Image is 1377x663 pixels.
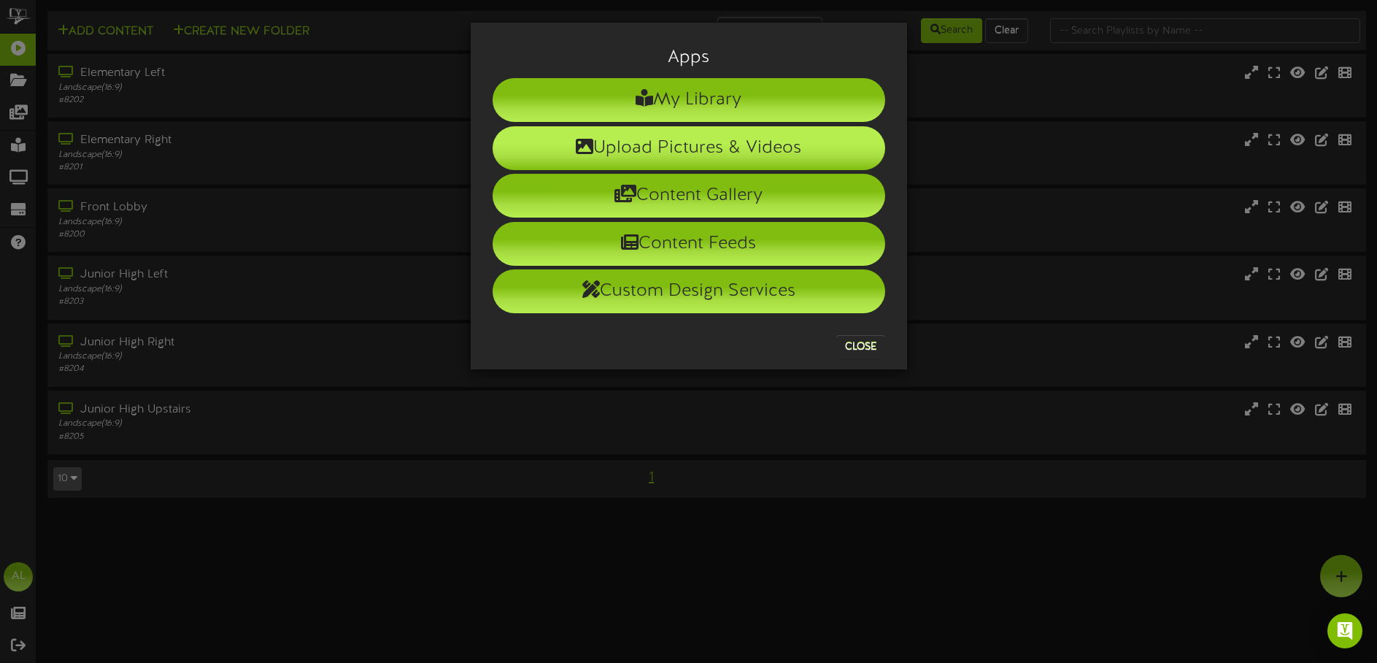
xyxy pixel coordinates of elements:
[493,78,885,122] li: My Library
[493,222,885,266] li: Content Feeds
[836,335,885,359] button: Close
[1327,613,1362,648] div: Open Intercom Messenger
[493,48,885,67] h3: Apps
[493,126,885,170] li: Upload Pictures & Videos
[493,174,885,218] li: Content Gallery
[493,269,885,313] li: Custom Design Services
